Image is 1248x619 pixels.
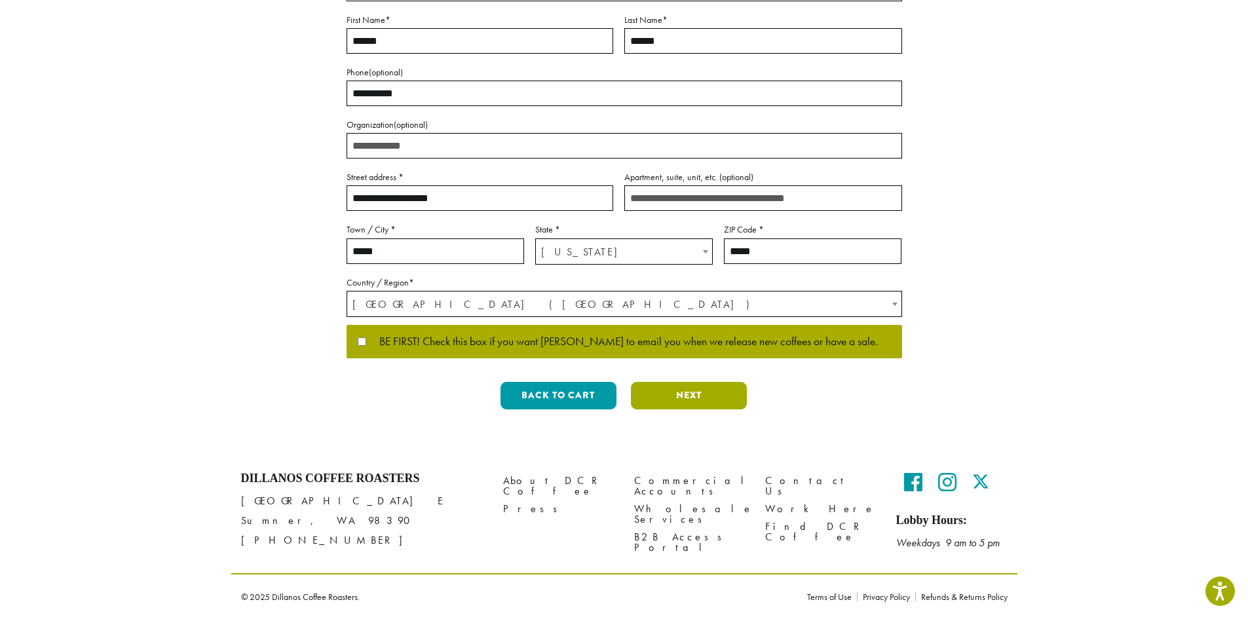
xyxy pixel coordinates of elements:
label: Street address [347,169,613,185]
a: About DCR Coffee [503,472,615,500]
label: Apartment, suite, unit, etc. [624,169,902,185]
p: [GEOGRAPHIC_DATA] E Sumner, WA 98390 [PHONE_NUMBER] [241,491,483,550]
label: ZIP Code [724,221,901,238]
span: (optional) [719,171,753,183]
a: Contact Us [765,472,877,500]
label: First Name [347,12,613,28]
span: Texas [536,239,712,265]
a: Press [503,500,615,518]
a: B2B Access Portal [634,529,746,557]
h5: Lobby Hours: [896,514,1008,528]
label: Organization [347,117,902,133]
span: (optional) [369,66,403,78]
label: State [535,221,713,238]
span: (optional) [394,119,428,130]
a: Wholesale Services [634,500,746,529]
h4: Dillanos Coffee Roasters [241,472,483,486]
button: Next [631,382,747,409]
em: Weekdays 9 am to 5 pm [896,536,1000,550]
a: Work Here [765,500,877,518]
span: United States (US) [347,291,901,317]
span: BE FIRST! Check this box if you want [PERSON_NAME] to email you when we release new coffees or ha... [366,336,878,348]
a: Terms of Use [807,592,857,601]
p: © 2025 Dillanos Coffee Roasters. [241,592,787,601]
a: Commercial Accounts [634,472,746,500]
input: BE FIRST! Check this box if you want [PERSON_NAME] to email you when we release new coffees or ha... [358,337,366,346]
label: Town / City [347,221,524,238]
a: Refunds & Returns Policy [915,592,1008,601]
label: Last Name [624,12,902,28]
a: Privacy Policy [857,592,915,601]
a: Find DCR Coffee [765,518,877,546]
span: Country / Region [347,291,902,317]
span: State [535,238,713,265]
button: Back to cart [501,382,616,409]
